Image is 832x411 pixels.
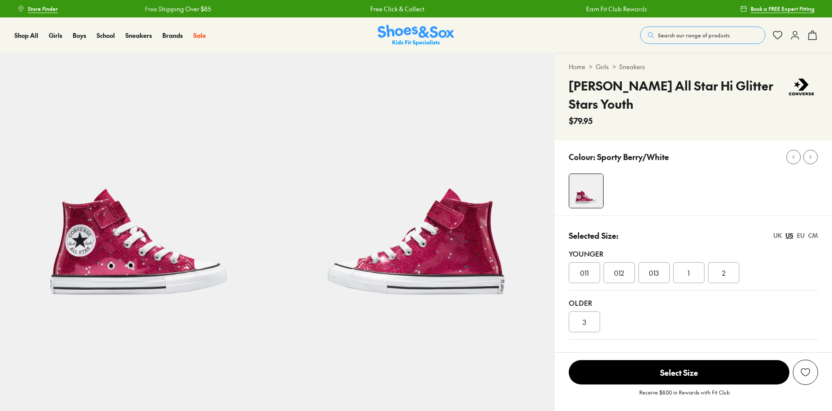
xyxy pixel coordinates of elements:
a: Sale [193,31,206,40]
a: Store Finder [17,1,58,17]
a: Free Shipping Over $85 [44,4,111,13]
span: Search our range of products [658,31,730,39]
span: 1 [688,267,690,278]
span: 3 [583,317,586,327]
span: Store Finder [28,5,58,13]
a: Sneakers [619,62,645,71]
img: SNS_Logo_Responsive.svg [378,25,454,46]
p: Sporty Berry/White [597,151,669,163]
span: 011 [580,267,589,278]
img: Vendor logo [785,77,818,97]
a: Sneakers [125,31,152,40]
button: Search our range of products [640,27,765,44]
div: > > [569,62,818,71]
div: EU [797,231,805,240]
img: 4-557306_1 [569,174,603,208]
div: CM [808,231,818,240]
a: Brands [162,31,183,40]
span: Book a FREE Expert Fitting [751,5,815,13]
a: Shop All [14,31,38,40]
a: Book a FREE Expert Fitting [740,1,815,17]
span: 012 [614,267,624,278]
p: Receive $8.00 in Rewards with Fit Club [639,388,730,404]
div: UK [773,231,782,240]
button: Select Size [569,360,789,385]
a: School [97,31,115,40]
a: Boys [73,31,86,40]
div: US [785,231,793,240]
a: Free Click & Collect [270,4,324,13]
a: Earn Fit Club Rewards [486,4,547,13]
span: 2 [722,267,725,278]
a: Home [569,62,585,71]
div: Older [569,297,818,308]
div: Younger [569,248,818,259]
span: 013 [649,267,659,278]
span: $79.95 [569,115,593,127]
img: 5-557307_1 [277,53,554,330]
p: Colour: [569,151,595,163]
a: Shoes & Sox [378,25,454,46]
a: Free Shipping Over $85 [702,4,768,13]
a: Girls [596,62,609,71]
p: Selected Size: [569,230,618,241]
h4: [PERSON_NAME] All Star Hi Glitter Stars Youth [569,77,785,113]
button: Add to Wishlist [793,360,818,385]
a: Girls [49,31,62,40]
